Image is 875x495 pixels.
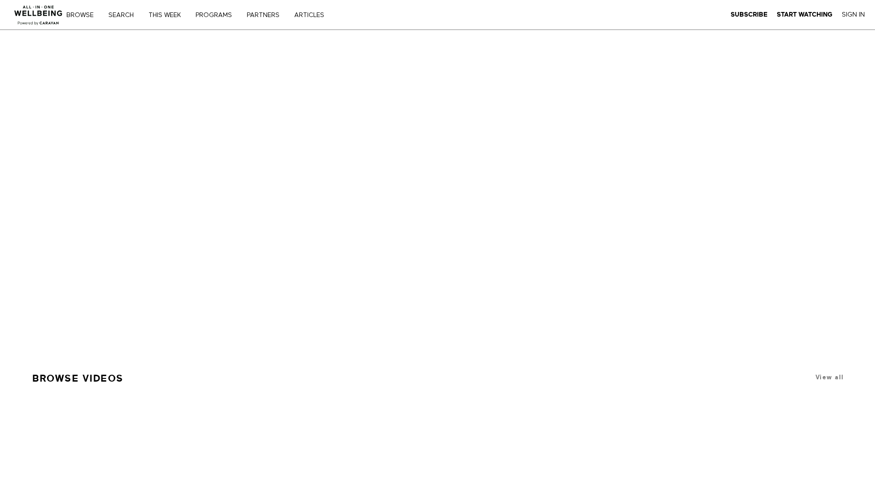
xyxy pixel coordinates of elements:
a: PARTNERS [244,12,289,18]
nav: Primary [73,10,343,19]
a: Search [105,12,143,18]
a: Subscribe [731,11,768,19]
strong: Start Watching [777,11,833,18]
a: ARTICLES [291,12,334,18]
a: Sign In [842,11,865,19]
a: THIS WEEK [145,12,190,18]
a: Browse Videos [32,369,124,388]
a: Browse [63,12,103,18]
strong: Subscribe [731,11,768,18]
a: PROGRAMS [192,12,242,18]
a: Start Watching [777,11,833,19]
a: View all [815,374,844,381]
